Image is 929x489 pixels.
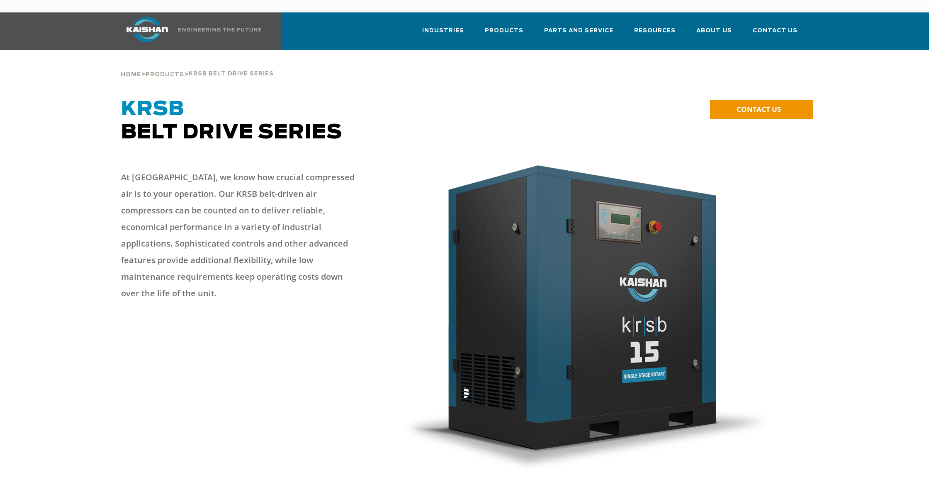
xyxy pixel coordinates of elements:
span: Products [485,26,523,36]
span: KRSB [121,99,184,119]
img: kaishan logo [116,17,178,42]
img: Engineering the future [178,28,261,31]
span: About Us [696,26,732,36]
a: CONTACT US [710,100,813,119]
a: About Us [696,20,732,48]
span: Parts and Service [544,26,613,36]
span: Home [121,72,141,77]
a: Resources [634,20,676,48]
a: Products [485,20,523,48]
p: At [GEOGRAPHIC_DATA], we know how crucial compressed air is to your operation. Our KRSB belt-driv... [121,169,362,302]
div: > > [121,50,274,81]
span: krsb belt drive series [189,71,274,77]
span: Contact Us [753,26,798,36]
a: Parts and Service [544,20,613,48]
a: Kaishan USA [116,12,263,50]
a: Industries [422,20,464,48]
img: krsb15 [400,161,767,470]
span: Products [146,72,184,77]
span: Industries [422,26,464,36]
a: Contact Us [753,20,798,48]
span: Resources [634,26,676,36]
a: Home [121,70,141,78]
span: Belt Drive Series [121,99,342,143]
span: CONTACT US [737,104,781,114]
a: Products [146,70,184,78]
